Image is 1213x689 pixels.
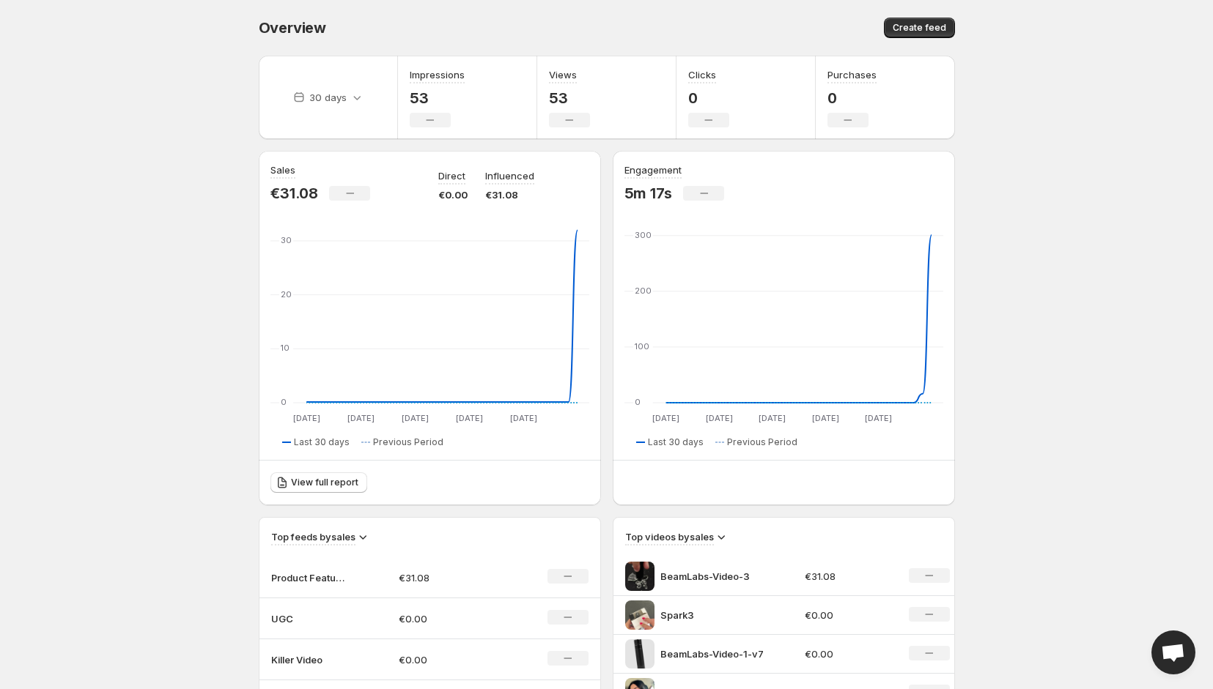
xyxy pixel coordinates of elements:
[624,185,672,202] p: 5m 17s
[509,413,537,423] text: [DATE]
[688,89,729,107] p: 0
[281,343,290,353] text: 10
[549,67,577,82] h3: Views
[291,477,358,488] span: View full report
[373,436,443,448] span: Previous Period
[410,67,465,82] h3: Impressions
[705,413,732,423] text: [DATE]
[292,413,320,423] text: [DATE]
[270,472,367,493] a: View full report
[660,647,770,661] p: BeamLabs-Video-1-v7
[625,639,655,668] img: BeamLabs-Video-1-v7
[347,413,374,423] text: [DATE]
[805,608,891,622] p: €0.00
[865,413,892,423] text: [DATE]
[1151,630,1195,674] div: Open chat
[281,289,292,299] text: 20
[271,652,344,667] p: Killer Video
[635,230,652,240] text: 300
[455,413,482,423] text: [DATE]
[271,529,355,544] h3: Top feeds by sales
[652,413,679,423] text: [DATE]
[401,413,428,423] text: [DATE]
[827,67,877,82] h3: Purchases
[688,67,716,82] h3: Clicks
[805,569,891,584] p: €31.08
[410,89,465,107] p: 53
[485,168,534,183] p: Influenced
[727,436,797,448] span: Previous Period
[294,436,350,448] span: Last 30 days
[660,608,770,622] p: Spark3
[438,187,468,202] p: €0.00
[624,163,682,177] h3: Engagement
[270,163,295,177] h3: Sales
[759,413,786,423] text: [DATE]
[270,185,318,202] p: €31.08
[635,341,649,351] text: 100
[805,647,891,661] p: €0.00
[635,397,641,407] text: 0
[625,562,655,591] img: BeamLabs-Video-3
[309,90,347,105] p: 30 days
[399,570,503,585] p: €31.08
[625,600,655,630] img: Spark3
[399,611,503,626] p: €0.00
[827,89,877,107] p: 0
[438,168,465,183] p: Direct
[893,22,946,34] span: Create feed
[399,652,503,667] p: €0.00
[884,18,955,38] button: Create feed
[648,436,704,448] span: Last 30 days
[625,529,714,544] h3: Top videos by sales
[635,286,652,296] text: 200
[281,397,287,407] text: 0
[259,19,326,37] span: Overview
[660,569,770,584] p: BeamLabs-Video-3
[271,570,344,585] p: Product Features
[549,89,590,107] p: 53
[281,235,292,245] text: 30
[811,413,838,423] text: [DATE]
[485,187,534,202] p: €31.08
[271,611,344,626] p: UGC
